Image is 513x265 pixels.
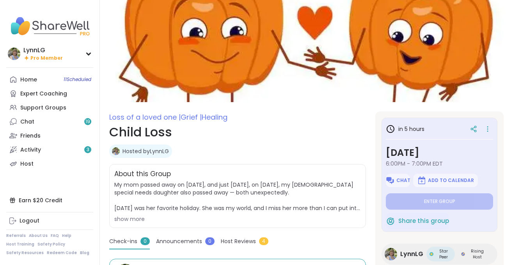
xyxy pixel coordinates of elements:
span: Grief | [181,112,202,122]
span: Pro Member [30,55,63,62]
span: 11 Scheduled [64,76,91,83]
div: Activity [20,146,41,154]
button: Enter group [386,193,493,210]
img: ShareWell Logomark [417,176,426,185]
div: Support Groups [20,104,66,112]
a: Host [6,157,93,171]
button: Chat [386,174,410,187]
button: Add to Calendar [413,174,478,187]
span: 3 [87,147,89,153]
span: 4 [259,237,268,245]
span: Star Peer [435,248,452,260]
a: LynnLGLynnLGStar PeerStar PeerRising HostRising Host [382,244,497,265]
span: Rising Host [467,248,488,260]
span: Chat [396,177,410,184]
div: Host [20,160,34,168]
a: Referrals [6,233,26,238]
h3: [DATE] [386,146,493,160]
span: 19 [85,118,90,125]
img: ShareWell Nav Logo [6,12,93,40]
a: Safety Policy [37,242,65,247]
a: Logout [6,214,93,228]
span: Announcements [156,237,202,246]
div: Earn $20 Credit [6,193,93,207]
span: Enter group [424,198,455,205]
span: Loss of a loved one | [109,112,181,122]
span: Share this group [398,217,449,226]
div: Friends [20,132,41,140]
div: LynnLG [23,46,63,55]
div: show more [114,215,361,223]
a: Hosted byLynnLG [122,147,169,155]
a: Chat19 [6,115,93,129]
span: Healing [202,112,227,122]
img: LynnLG [385,248,397,260]
div: Chat [20,118,34,126]
a: About Us [29,233,48,238]
span: 0 [205,237,215,245]
a: Activity3 [6,143,93,157]
a: Blog [80,250,89,256]
img: Rising Host [461,252,465,256]
h2: About this Group [114,169,171,179]
div: Logout [20,217,39,225]
span: Add to Calendar [428,177,474,184]
img: Star Peer [430,252,433,256]
button: Share this group [386,213,449,229]
span: My mom passed away on [DATE], and just [DATE], on [DATE], my [DEMOGRAPHIC_DATA] special needs dau... [114,181,361,212]
a: Safety Resources [6,250,44,256]
a: FAQ [51,233,59,238]
span: 6:00PM - 7:00PM EDT [386,160,493,168]
span: Host Reviews [221,237,256,246]
img: LynnLG [112,147,120,155]
img: ShareWell Logomark [385,176,395,185]
a: Help [62,233,71,238]
a: Redeem Code [47,250,77,256]
div: Expert Coaching [20,90,67,98]
a: Home11Scheduled [6,72,93,87]
a: Host Training [6,242,34,247]
a: Expert Coaching [6,87,93,101]
span: Check-ins [109,237,137,246]
img: ShareWell Logomark [386,216,395,226]
span: 0 [140,237,150,245]
h1: Child Loss [109,123,366,141]
span: LynnLG [400,249,423,259]
h3: in 5 hours [386,124,424,134]
a: Friends [6,129,93,143]
img: LynnLG [8,48,20,60]
div: Home [20,76,37,84]
a: Support Groups [6,101,93,115]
